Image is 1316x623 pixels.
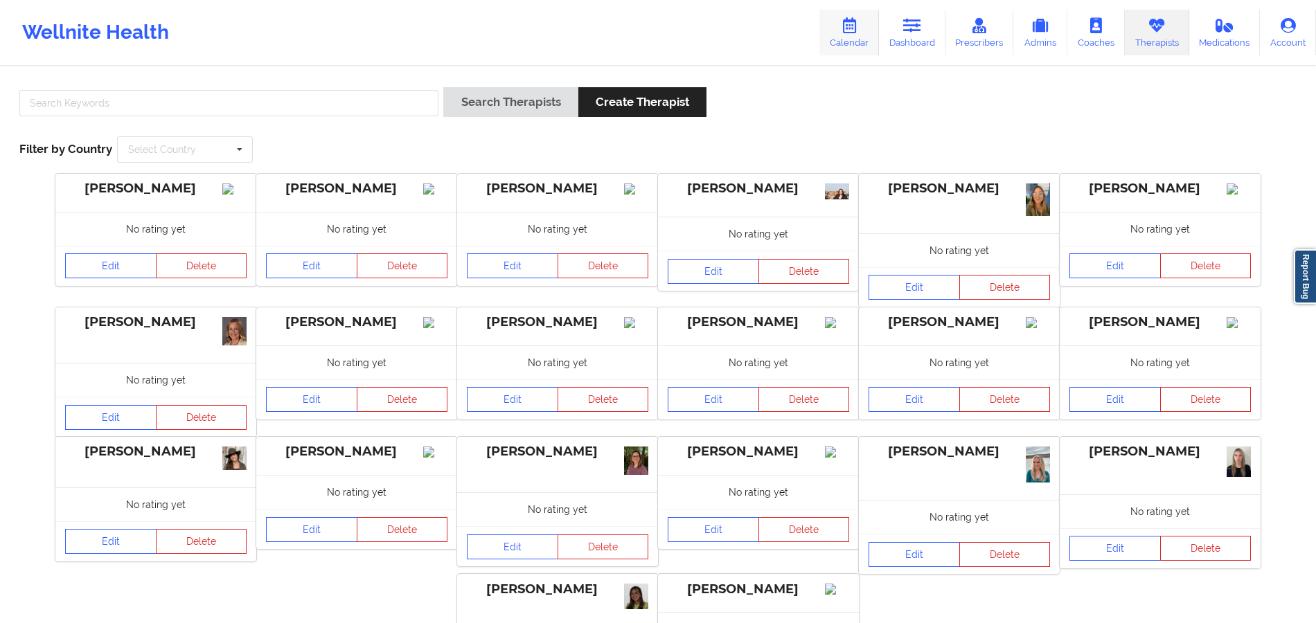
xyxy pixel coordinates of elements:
[1069,181,1251,197] div: [PERSON_NAME]
[256,212,457,246] div: No rating yet
[156,253,247,278] button: Delete
[658,217,859,251] div: No rating yet
[423,183,447,195] img: Image%2Fplaceholer-image.png
[668,259,759,284] a: Edit
[945,10,1014,55] a: Prescribers
[1026,183,1050,216] img: e7099212-b01d-455a-9d9f-c09e9b7c51eb_IMG_2823.jpeg
[467,444,648,460] div: [PERSON_NAME]
[1294,249,1316,304] a: Report Bug
[156,529,247,554] button: Delete
[624,584,648,609] img: 3b24ca01-937d-4731-8ce7-48dec75b1bf3_Facetune_02-10-2024-15-15-30.jpeg
[668,444,849,460] div: [PERSON_NAME]
[624,317,648,328] img: Image%2Fplaceholer-image.png
[19,90,438,116] input: Search Keywords
[869,275,960,300] a: Edit
[266,181,447,197] div: [PERSON_NAME]
[19,142,112,156] span: Filter by Country
[558,387,649,412] button: Delete
[1125,10,1189,55] a: Therapists
[869,387,960,412] a: Edit
[558,534,649,559] button: Delete
[1069,387,1161,412] a: Edit
[869,181,1050,197] div: [PERSON_NAME]
[467,181,648,197] div: [PERSON_NAME]
[959,275,1051,300] button: Delete
[578,87,706,117] button: Create Therapist
[869,542,960,567] a: Edit
[457,345,658,379] div: No rating yet
[658,345,859,379] div: No rating yet
[266,253,357,278] a: Edit
[1060,212,1261,246] div: No rating yet
[65,529,157,554] a: Edit
[825,183,849,199] img: 56804b98-7a2f-4106-968d-f09fea9c123c_IMG_20250415_114551_(1).jpg
[423,446,447,458] img: Image%2Fplaceholer-image.png
[624,446,648,475] img: 7da7011f-efd0-4ecb-bddd-0cc5ca71ed60_IMG_2331.jpg
[1069,253,1161,278] a: Edit
[1227,183,1251,195] img: Image%2Fplaceholer-image.png
[859,500,1060,534] div: No rating yet
[423,317,447,328] img: Image%2Fplaceholer-image.png
[467,581,648,597] div: [PERSON_NAME]
[869,444,1050,460] div: [PERSON_NAME]
[1060,345,1261,379] div: No rating yet
[668,314,849,330] div: [PERSON_NAME]
[1069,314,1251,330] div: [PERSON_NAME]
[624,183,648,195] img: Image%2Fplaceholer-image.png
[959,387,1051,412] button: Delete
[1026,446,1050,482] img: 0a1463aa-7185-40e9-a12b-73498a7a6a39_IMG_9613.jpeg
[1069,536,1161,561] a: Edit
[819,10,879,55] a: Calendar
[266,387,357,412] a: Edit
[256,475,457,509] div: No rating yet
[222,183,247,195] img: Image%2Fplaceholer-image.png
[256,345,457,379] div: No rating yet
[457,212,658,246] div: No rating yet
[879,10,945,55] a: Dashboard
[859,345,1060,379] div: No rating yet
[65,444,247,460] div: [PERSON_NAME]
[128,145,196,154] div: Select Country
[668,387,759,412] a: Edit
[443,87,578,117] button: Search Therapists
[55,212,256,246] div: No rating yet
[467,387,558,412] a: Edit
[357,517,448,542] button: Delete
[959,542,1051,567] button: Delete
[859,233,1060,267] div: No rating yet
[1069,444,1251,460] div: [PERSON_NAME]
[1189,10,1261,55] a: Medications
[222,317,247,345] img: 76ee8291-8f17-44e6-8fc5-4c7847326203_headshot.jpg
[758,517,850,542] button: Delete
[658,475,859,509] div: No rating yet
[1060,494,1261,528] div: No rating yet
[65,253,157,278] a: Edit
[357,253,448,278] button: Delete
[1067,10,1125,55] a: Coaches
[467,314,648,330] div: [PERSON_NAME]
[825,584,849,595] img: Image%2Fplaceholer-image.png
[758,387,850,412] button: Delete
[758,259,850,284] button: Delete
[1160,253,1252,278] button: Delete
[1160,387,1252,412] button: Delete
[357,387,448,412] button: Delete
[65,314,247,330] div: [PERSON_NAME]
[825,446,849,458] img: Image%2Fplaceholer-image.png
[55,487,256,521] div: No rating yet
[65,405,157,430] a: Edit
[1160,536,1252,561] button: Delete
[467,253,558,278] a: Edit
[222,446,247,470] img: 17119bab-44f6-4fe1-8b00-6819306dfab9_Screenshot_2025-04-12_at_6.41.17%C3%A2%C2%80%C2%AFPM.png
[266,517,357,542] a: Edit
[467,534,558,559] a: Edit
[65,181,247,197] div: [PERSON_NAME]
[668,181,849,197] div: [PERSON_NAME]
[266,314,447,330] div: [PERSON_NAME]
[668,517,759,542] a: Edit
[55,363,256,397] div: No rating yet
[1026,317,1050,328] img: Image%2Fplaceholer-image.png
[1227,317,1251,328] img: Image%2Fplaceholer-image.png
[1013,10,1067,55] a: Admins
[869,314,1050,330] div: [PERSON_NAME]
